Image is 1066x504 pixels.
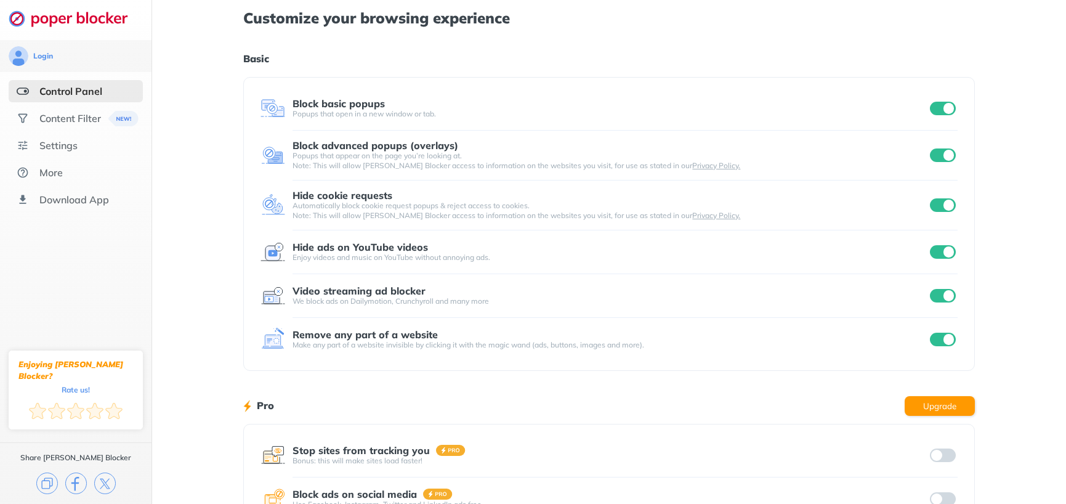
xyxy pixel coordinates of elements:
[293,109,927,119] div: Popups that open in a new window or tab.
[260,193,285,217] img: feature icon
[293,329,438,340] div: Remove any part of a website
[36,473,58,494] img: copy.svg
[39,112,101,124] div: Content Filter
[293,253,927,262] div: Enjoy videos and music on YouTube without annoying ads.
[39,193,109,206] div: Download App
[108,111,139,126] img: menuBanner.svg
[293,285,426,296] div: Video streaming ad blocker
[65,473,87,494] img: facebook.svg
[293,151,927,171] div: Popups that appear on the page you’re looking at. Note: This will allow [PERSON_NAME] Blocker acc...
[17,166,29,179] img: about.svg
[293,445,430,456] div: Stop sites from tracking you
[293,340,927,350] div: Make any part of a website invisible by clicking it with the magic wand (ads, buttons, images and...
[243,51,974,67] h1: Basic
[293,98,385,109] div: Block basic popups
[39,139,78,152] div: Settings
[62,387,90,392] div: Rate us!
[33,51,53,61] div: Login
[423,489,453,500] img: pro-badge.svg
[17,139,29,152] img: settings.svg
[260,143,285,168] img: feature icon
[20,453,131,463] div: Share [PERSON_NAME] Blocker
[260,96,285,121] img: feature icon
[293,456,927,466] div: Bonus: this will make sites load faster!
[260,327,285,352] img: feature icon
[9,10,141,27] img: logo-webpage.svg
[17,193,29,206] img: download-app.svg
[293,242,428,253] div: Hide ads on YouTube videos
[293,296,927,306] div: We block ads on Dailymotion, Crunchyroll and many more
[243,399,251,413] img: lighting bolt
[9,46,28,66] img: avatar.svg
[260,283,285,308] img: feature icon
[692,161,740,170] a: Privacy Policy.
[293,140,458,151] div: Block advanced popups (overlays)
[260,240,285,264] img: feature icon
[39,85,102,97] div: Control Panel
[243,10,974,26] h1: Customize your browsing experience
[293,201,927,221] div: Automatically block cookie request popups & reject access to cookies. Note: This will allow [PERS...
[436,445,466,456] img: pro-badge.svg
[257,397,274,413] h1: Pro
[692,211,740,220] a: Privacy Policy.
[260,443,285,468] img: feature icon
[94,473,116,494] img: x.svg
[293,489,417,500] div: Block ads on social media
[293,190,392,201] div: Hide cookie requests
[18,359,133,382] div: Enjoying [PERSON_NAME] Blocker?
[17,112,29,124] img: social.svg
[17,85,29,97] img: features-selected.svg
[905,396,975,416] button: Upgrade
[39,166,63,179] div: More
